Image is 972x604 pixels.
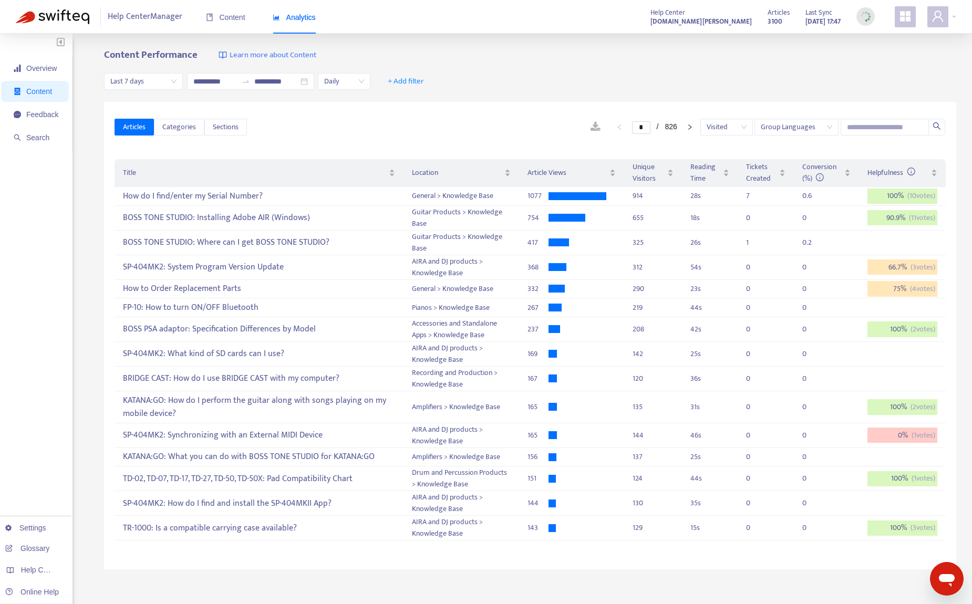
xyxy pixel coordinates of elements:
div: 100 % [867,321,937,337]
div: 0 [802,348,823,360]
div: 165 [528,401,549,413]
div: 130 [633,497,674,509]
td: Guitar Products > Knowledge Base [404,206,519,231]
div: 35 s [690,497,729,509]
span: ( 3 votes) [911,522,935,534]
a: Learn more about Content [219,49,316,61]
div: 0 [746,401,767,413]
li: Next Page [681,121,698,133]
strong: [DOMAIN_NAME][PERSON_NAME] [650,16,752,27]
div: 90.9 % [867,210,937,226]
div: 417 [528,237,549,248]
span: ( 2 votes) [911,324,935,335]
span: book [206,14,213,21]
div: KATANA:GO: What you can do with BOSS TONE STUDIO for KATANA:GO [123,449,395,466]
img: Swifteq [16,9,89,24]
div: 267 [528,302,549,314]
button: Articles [115,119,154,136]
div: 15 s [690,522,729,534]
div: 754 [528,212,549,224]
b: Content Performance [104,47,198,63]
div: 120 [633,373,674,384]
div: 28 s [690,190,729,202]
iframe: メッセージングウィンドウを開くボタン [930,562,964,596]
div: 36 s [690,373,729,384]
span: Article Views [528,167,607,179]
div: 100 % [867,189,937,204]
td: General > Knowledge Base [404,187,519,206]
td: Guitar Products > Knowledge Base [404,231,519,255]
div: 169 [528,348,549,360]
span: / [657,122,659,131]
span: Title [123,167,387,179]
div: 124 [633,473,674,484]
div: 0 [802,283,823,295]
div: 0 % [867,428,937,443]
div: 0 [746,283,767,295]
span: to [242,77,250,86]
span: Reading Time [690,161,721,184]
span: Content [206,13,245,22]
div: BOSS TONE STUDIO: Installing Adobe AIR (Windows) [123,209,395,226]
div: 137 [633,451,674,463]
span: message [14,111,21,118]
button: + Add filter [380,73,432,90]
span: + Add filter [388,75,424,88]
th: Location [404,159,519,187]
button: Categories [154,119,204,136]
td: AIRA and DJ products > Knowledge Base [404,423,519,448]
span: container [14,88,21,95]
button: left [611,121,628,133]
div: 25 s [690,451,729,463]
div: 312 [633,262,674,273]
span: swap-right [242,77,250,86]
div: 23 s [690,283,729,295]
span: Articles [123,121,146,133]
div: 1077 [528,190,549,202]
div: 31 s [690,401,729,413]
li: 1/826 [632,121,677,133]
div: 0 [802,451,823,463]
div: 0 [746,302,767,314]
td: AIRA and DJ products > Knowledge Base [404,516,519,540]
span: Articles [768,7,790,18]
div: BRIDGE CAST: How do I use BRIDGE CAST with my computer? [123,370,395,388]
div: 0 [746,262,767,273]
a: Online Help [5,588,59,596]
td: Accessories and Standalone Apps > Knowledge Base [404,317,519,342]
div: 46 s [690,430,729,441]
span: area-chart [273,14,280,21]
div: 7 [746,190,767,202]
div: SP-404MK2: Synchronizing with an External MIDI Device [123,426,395,444]
span: Daily [324,74,364,89]
div: 144 [633,430,674,441]
div: 100 % [867,471,937,487]
td: Amplifiers > Knowledge Base [404,448,519,467]
img: image-link [219,51,227,59]
span: Sections [213,121,239,133]
div: 655 [633,212,674,224]
span: Conversion (%) [802,161,836,184]
div: 0 [746,324,767,335]
span: Unique Visitors [633,161,665,184]
td: AIRA and DJ products > Knowledge Base [404,342,519,367]
div: TD-02, TD-07, TD-17, TD-27, TD-50, TD-50X: Pad Compatibility Chart [123,470,395,487]
div: 0 [746,430,767,441]
td: General > Knowledge Base [404,280,519,299]
div: SP-404MK2: What kind of SD cards can I use? [123,346,395,363]
div: 156 [528,451,549,463]
div: 26 s [690,237,729,248]
span: Visited [707,119,747,135]
div: 100 % [867,520,937,536]
span: left [616,124,623,130]
div: 0 [802,373,823,384]
span: ( 10 votes) [907,190,935,202]
div: 25 s [690,348,729,360]
div: BOSS TONE STUDIO: Where can I get BOSS TONE STUDIO? [123,234,395,251]
div: SP-404MK2: System Program Version Update [123,258,395,276]
span: Categories [162,121,196,133]
span: Feedback [26,110,58,119]
div: 237 [528,324,549,335]
span: ( 11 votes) [909,212,935,224]
th: Unique Visitors [624,159,682,187]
